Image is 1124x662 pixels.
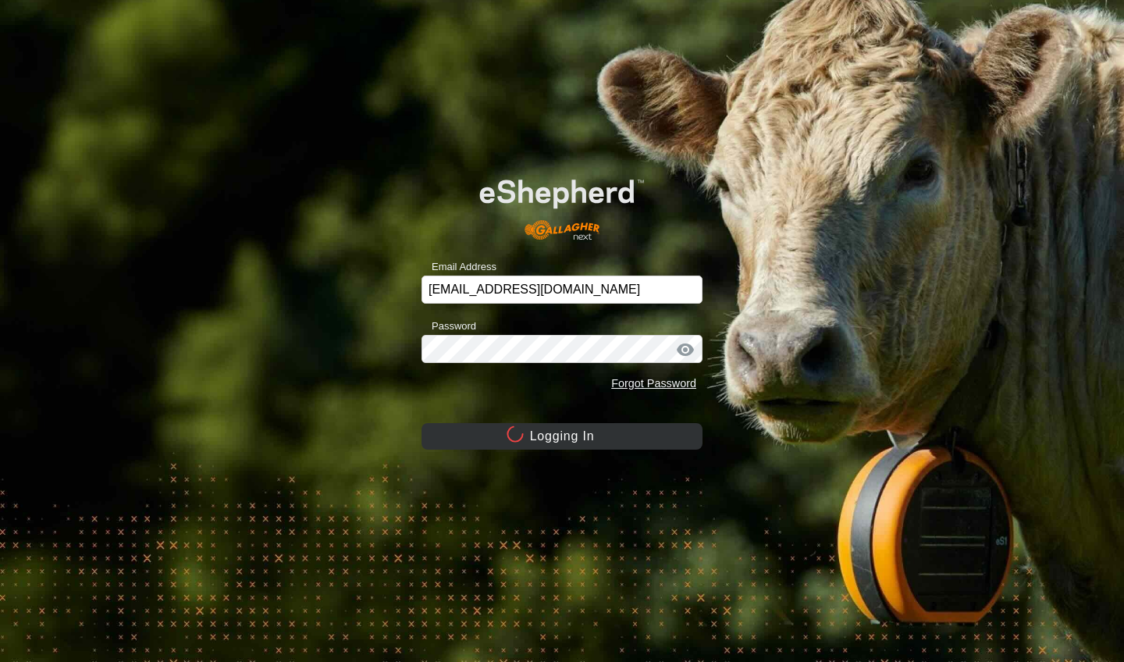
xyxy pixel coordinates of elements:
label: Email Address [421,259,496,275]
a: Forgot Password [611,377,696,390]
button: Logging In [421,423,702,450]
img: E-shepherd Logo [450,156,674,252]
input: Email Address [421,276,702,304]
label: Password [421,319,476,334]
